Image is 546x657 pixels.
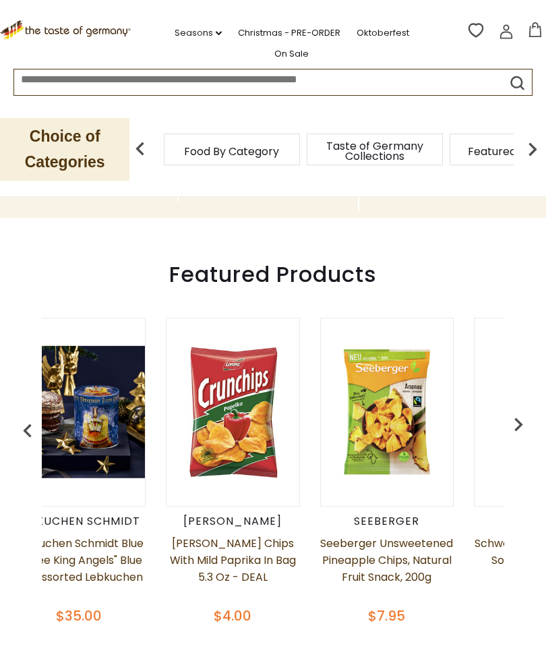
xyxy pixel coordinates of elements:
[166,606,299,626] div: $4.00
[12,535,146,602] a: Lebkuchen Schmidt Blue "Three King Angels" Blue Tin, Assorted Lebkuchen
[238,26,340,40] a: Christmas - PRE-ORDER
[166,515,299,528] div: [PERSON_NAME]
[127,136,154,163] img: previous arrow
[274,47,309,61] a: On Sale
[320,606,454,626] div: $7.95
[505,411,532,438] img: previous arrow
[13,346,145,478] img: Lebkuchen Schmidt Blue
[166,535,299,602] a: [PERSON_NAME] Chips with Mild Paprika in Bag 5.3 oz - DEAL
[320,535,454,602] a: Seeberger Unsweetened Pineapple Chips, Natural Fruit Snack, 200g
[12,515,146,528] div: Lebkuchen Schmidt
[175,26,222,40] a: Seasons
[519,136,546,163] img: next arrow
[320,515,454,528] div: Seeberger
[14,418,41,445] img: previous arrow
[184,146,279,156] a: Food By Category
[357,26,409,40] a: Oktoberfest
[321,346,453,478] img: Seeberger Unsweetened Pineapple Chips, Natural Fruit Snack, 200g
[166,346,299,478] img: Lorenz Crunch Chips with Mild Paprika in Bag 5.3 oz - DEAL
[321,141,429,161] a: Taste of Germany Collections
[12,606,146,626] div: $35.00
